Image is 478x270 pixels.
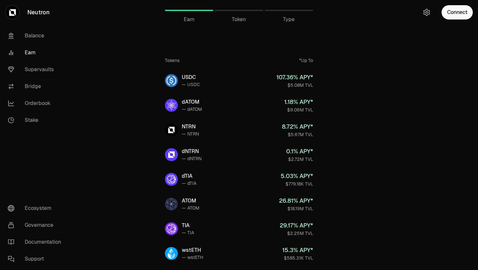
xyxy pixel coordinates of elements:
[182,197,199,205] div: ATOM
[182,106,202,112] div: — dATOM
[3,217,70,234] a: Governance
[3,251,70,267] a: Support
[160,94,318,117] a: dATOMdATOM— dATOM1.18% APY*$9.06M TVL
[160,168,318,191] a: dTIAdTIA— dTIA5.03% APY*$779.18K TVL
[182,229,194,236] div: — TIA
[182,123,199,131] div: NTRN
[280,230,313,237] div: $2.25M TVL
[3,27,70,44] a: Balance
[3,95,70,112] a: Orderbook
[276,73,313,82] div: 107.36 % APY*
[160,69,318,92] a: USDCUSDC— USDC107.36% APY*$5.08M TVL
[165,247,178,260] img: wstETH
[182,73,200,81] div: USDC
[184,16,194,23] span: Earn
[165,57,179,64] div: Tokens
[442,5,473,19] button: Connect
[276,82,313,88] div: $5.08M TVL
[165,148,178,161] img: dNTRN
[232,16,246,23] span: Token
[3,112,70,129] a: Stake
[281,181,313,187] div: $779.18K TVL
[182,222,194,229] div: TIA
[283,16,295,23] span: Type
[279,205,313,212] div: $18.19M TVL
[165,3,213,18] a: Earn
[182,246,203,254] div: wstETH
[160,143,318,166] a: dNTRNdNTRN— dNTRN0.1% APY*$2.72M TVL
[160,242,318,265] a: wstETHwstETH— wstETH15.3% APY*$585.31K TVL
[3,78,70,95] a: Bridge
[165,123,178,136] img: NTRN
[280,221,313,230] div: 29.17 % APY*
[282,122,313,131] div: 8.72 % APY*
[3,61,70,78] a: Supervaults
[284,107,313,113] div: $9.06M TVL
[165,74,178,87] img: USDC
[160,217,318,240] a: TIATIA— TIA29.17% APY*$2.25M TVL
[182,172,196,180] div: dTIA
[3,44,70,61] a: Earn
[160,192,318,216] a: ATOMATOM— ATOM26.81% APY*$18.19M TVL
[165,173,178,186] img: dTIA
[3,234,70,251] a: Documentation
[182,131,199,137] div: — NTRN
[182,98,202,106] div: dATOM
[165,222,178,235] img: TIA
[286,147,313,156] div: 0.1 % APY*
[3,200,70,217] a: Ecosystem
[282,131,313,138] div: $5.67M TVL
[182,180,196,186] div: — dTIA
[282,255,313,261] div: $585.31K TVL
[182,254,203,261] div: — wstETH
[282,246,313,255] div: 15.3 % APY*
[182,148,202,155] div: dNTRN
[160,118,318,142] a: NTRNNTRN— NTRN8.72% APY*$5.67M TVL
[279,196,313,205] div: 26.81 % APY*
[182,155,202,162] div: — dNTRN
[165,99,178,112] img: dATOM
[182,81,200,88] div: — USDC
[165,198,178,211] img: ATOM
[182,205,199,211] div: — ATOM
[286,156,313,162] div: $2.72M TVL
[281,172,313,181] div: 5.03 % APY*
[299,57,313,64] div: *Up To
[284,97,313,107] div: 1.18 % APY*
